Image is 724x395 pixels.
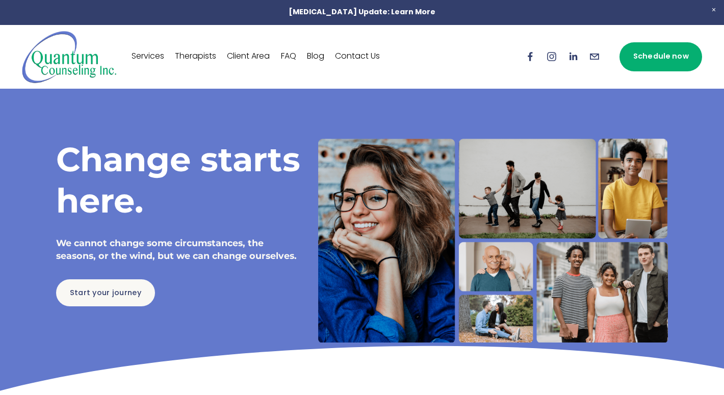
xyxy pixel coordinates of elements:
[525,51,536,62] a: Facebook
[175,48,216,65] a: Therapists
[22,30,117,84] img: Quantum Counseling Inc. | Change starts here.
[56,237,301,262] h4: We cannot change some circumstances, the seasons, or the wind, but we can change ourselves.
[335,48,380,65] a: Contact Us
[56,279,155,306] a: Start your journey
[227,48,270,65] a: Client Area
[589,51,600,62] a: info@quantumcounselinginc.com
[567,51,579,62] a: LinkedIn
[546,51,557,62] a: Instagram
[132,48,164,65] a: Services
[619,42,702,71] a: Schedule now
[56,139,301,221] h1: Change starts here.
[281,48,296,65] a: FAQ
[307,48,324,65] a: Blog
